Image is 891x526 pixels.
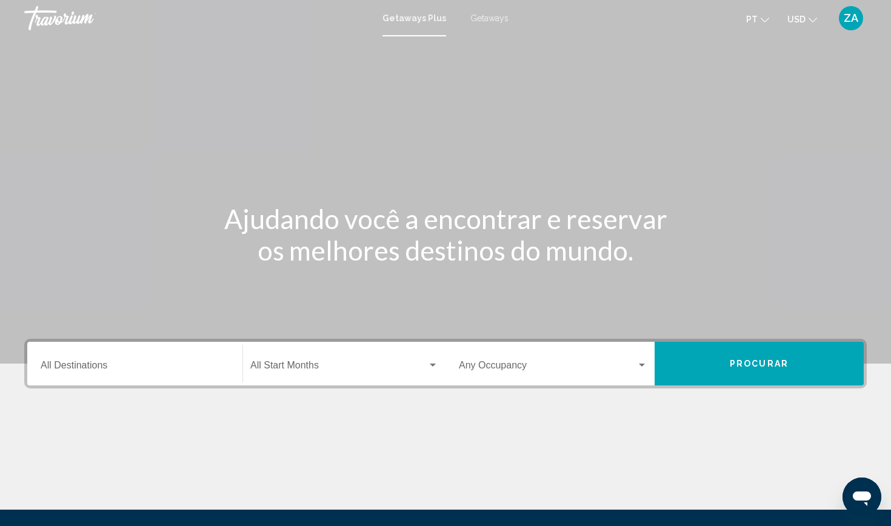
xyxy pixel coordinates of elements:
iframe: Buton lansare fereastră mesagerie [843,478,881,516]
span: pt [746,15,758,24]
span: USD [787,15,806,24]
a: Travorium [24,6,370,30]
button: Change language [746,10,769,28]
span: ZA [844,12,858,24]
button: Procurar [655,342,864,385]
button: Change currency [787,10,817,28]
span: Procurar [730,359,789,369]
h1: Ajudando você a encontrar e reservar os melhores destinos do mundo. [218,203,673,266]
a: Getaways Plus [382,13,446,23]
div: Search widget [27,342,864,385]
button: User Menu [835,5,867,31]
a: Getaways [470,13,509,23]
